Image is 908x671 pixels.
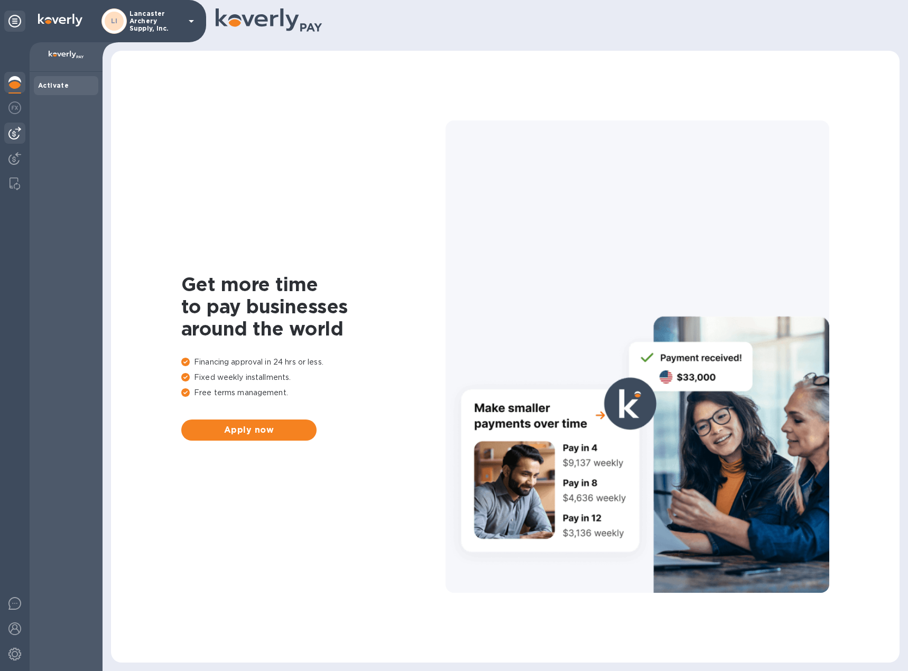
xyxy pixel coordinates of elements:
[111,17,118,25] b: LI
[181,387,446,398] p: Free terms management.
[181,372,446,383] p: Fixed weekly installments.
[4,11,25,32] div: Unpin categories
[129,10,182,32] p: Lancaster Archery Supply, Inc.
[38,14,82,26] img: Logo
[190,424,308,436] span: Apply now
[181,357,446,368] p: Financing approval in 24 hrs or less.
[181,420,317,441] button: Apply now
[8,101,21,114] img: Foreign exchange
[38,81,69,89] b: Activate
[181,273,446,340] h1: Get more time to pay businesses around the world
